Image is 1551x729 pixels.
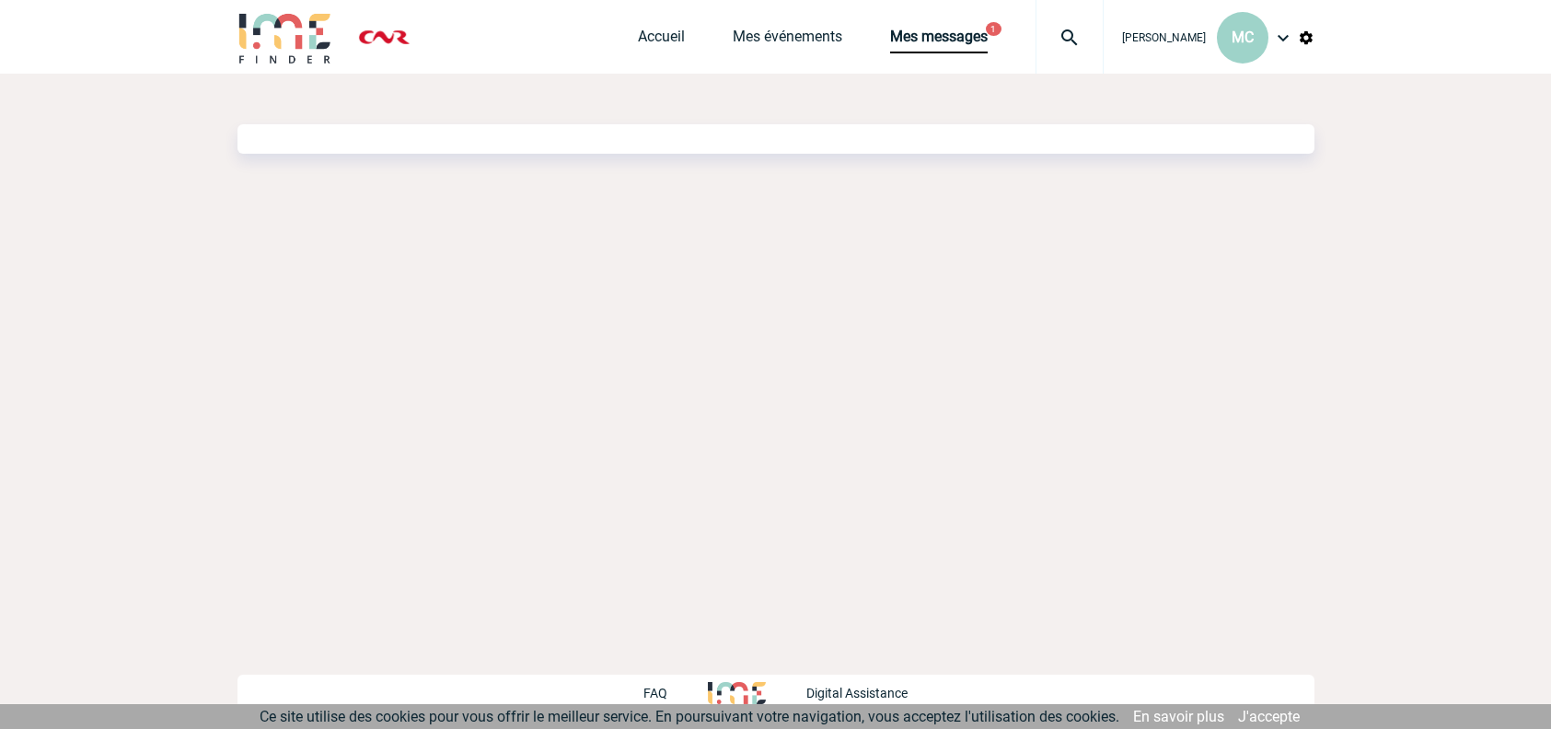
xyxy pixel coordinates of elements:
a: FAQ [643,683,708,700]
button: 1 [986,22,1001,36]
img: IME-Finder [237,11,333,64]
a: Mes messages [890,28,988,53]
a: J'accepte [1238,708,1300,725]
span: [PERSON_NAME] [1122,31,1206,44]
p: Digital Assistance [806,686,908,700]
p: FAQ [643,686,667,700]
a: Accueil [638,28,685,53]
a: En savoir plus [1133,708,1224,725]
a: Mes événements [733,28,842,53]
img: http://www.idealmeetingsevents.fr/ [708,682,765,704]
span: Ce site utilise des cookies pour vous offrir le meilleur service. En poursuivant votre navigation... [260,708,1119,725]
span: MC [1232,29,1254,46]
